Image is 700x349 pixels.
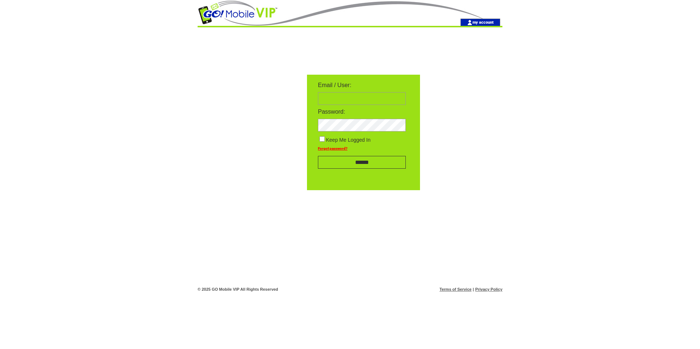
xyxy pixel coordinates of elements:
span: © 2025 GO Mobile VIP All Rights Reserved [198,287,278,291]
a: Privacy Policy [475,287,502,291]
span: Password: [318,109,345,115]
span: Keep Me Logged In [326,137,370,143]
span: Email / User: [318,82,351,88]
img: transparent.png;jsessionid=4F36BE4FA8E324EC817D32A7031C7D32 [441,208,478,217]
a: Forgot password? [318,146,347,150]
img: account_icon.gif;jsessionid=4F36BE4FA8E324EC817D32A7031C7D32 [467,20,472,26]
a: Terms of Service [440,287,472,291]
a: my account [472,20,494,24]
span: | [473,287,474,291]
